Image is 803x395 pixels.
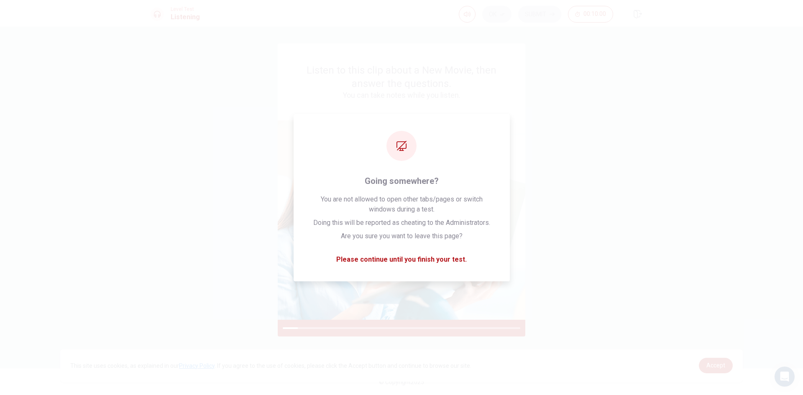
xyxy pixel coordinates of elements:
[278,120,525,320] img: passage image
[60,349,743,382] div: cookieconsent
[775,367,795,387] div: Open Intercom Messenger
[298,64,505,100] div: Listen to this clip about a New Movie, then answer the questions.
[379,379,424,385] span: © Copyright 2025
[298,90,505,100] h4: You can take notes while you listen.
[171,12,200,22] h1: Listening
[583,11,606,18] span: 00:10:00
[70,362,471,369] span: This site uses cookies, as explained in our . If you agree to the use of cookies, please click th...
[179,362,215,369] a: Privacy Policy
[706,362,725,369] span: Accept
[699,358,733,373] a: dismiss cookie message
[568,6,613,23] button: 00:10:00
[171,6,200,12] span: Level Test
